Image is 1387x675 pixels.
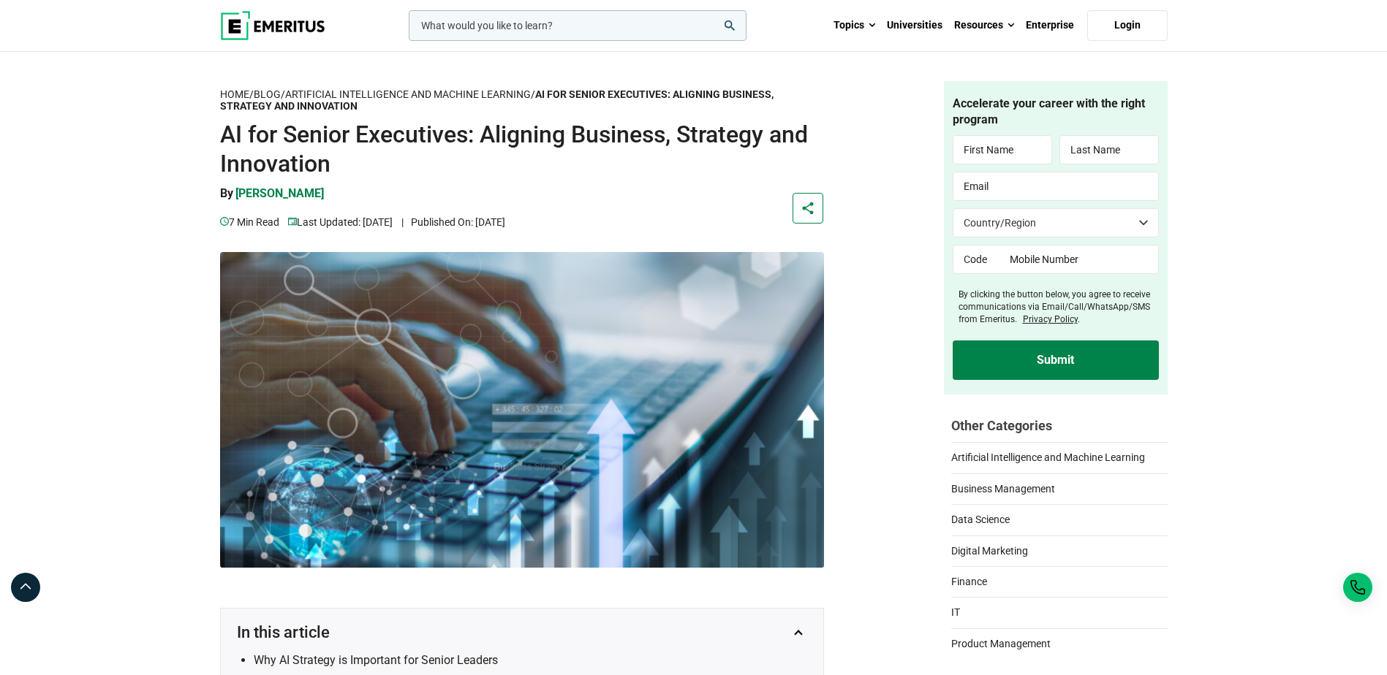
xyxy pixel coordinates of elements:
[235,186,324,202] p: [PERSON_NAME]
[951,504,1168,527] a: Data Science
[951,442,1168,465] a: Artificial Intelligence and Machine Learning
[254,88,281,101] a: Blog
[959,289,1159,325] label: By clicking the button below, you agree to receive communications via Email/Call/WhatsApp/SMS fro...
[953,208,1159,237] select: Country
[953,172,1159,201] input: Email
[220,120,824,178] h1: AI for Senior Executives: Aligning Business, Strategy and Innovation
[951,473,1168,497] a: Business Management
[951,597,1168,620] a: IT
[220,214,279,230] p: 7 min read
[220,252,824,568] img: AI for Senior Executives: Aligning Business, Strategy and Innovation | Artificial Intelligence pr...
[953,245,1000,274] input: Code
[953,135,1052,164] input: First Name
[235,623,809,642] button: In this article
[285,88,531,101] a: Artificial Intelligence and Machine Learning
[220,88,774,113] span: / / /
[288,217,297,226] img: video-views
[401,214,505,230] p: Published On: [DATE]
[953,340,1159,380] input: Submit
[953,96,1159,129] h4: Accelerate your career with the right program
[220,88,774,113] strong: AI for Senior Executives: Aligning Business, Strategy and Innovation
[254,653,498,667] a: Why AI Strategy is Important for Senior Leaders
[1087,10,1168,41] a: Login
[951,628,1168,652] a: Product Management
[401,216,404,228] span: |
[220,88,249,101] a: Home
[1059,135,1159,164] input: Last Name
[409,10,747,41] input: woocommerce-product-search-field-0
[220,217,229,226] img: video-views
[220,186,233,200] span: By
[1023,314,1078,324] a: Privacy Policy
[951,416,1168,435] h2: Other Categories
[999,245,1159,274] input: Mobile Number
[951,566,1168,590] a: Finance
[288,214,393,230] p: Last Updated: [DATE]
[235,186,324,213] a: [PERSON_NAME]
[951,535,1168,559] a: Digital Marketing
